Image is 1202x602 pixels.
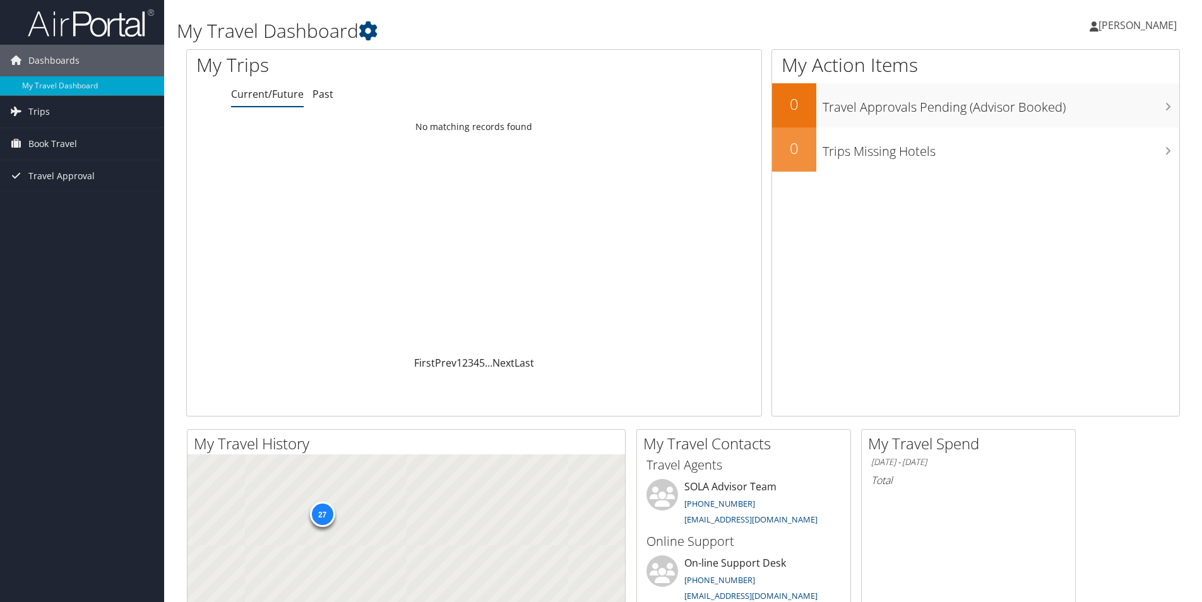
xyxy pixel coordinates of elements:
h3: Travel Agents [646,456,841,474]
h2: My Travel History [194,433,625,454]
a: 5 [479,356,485,370]
span: … [485,356,492,370]
h6: Total [871,473,1066,487]
a: [PHONE_NUMBER] [684,498,755,509]
a: [EMAIL_ADDRESS][DOMAIN_NAME] [684,514,818,525]
h2: My Travel Spend [868,433,1075,454]
h1: My Action Items [772,52,1179,78]
a: 2 [462,356,468,370]
li: SOLA Advisor Team [640,479,847,531]
h6: [DATE] - [DATE] [871,456,1066,468]
span: Book Travel [28,128,77,160]
a: [PHONE_NUMBER] [684,574,755,586]
h3: Travel Approvals Pending (Advisor Booked) [823,92,1179,116]
a: Next [492,356,515,370]
h2: My Travel Contacts [643,433,850,454]
div: 27 [309,502,335,527]
span: Travel Approval [28,160,95,192]
img: airportal-logo.png [28,8,154,38]
a: Last [515,356,534,370]
a: 4 [473,356,479,370]
a: First [414,356,435,370]
a: [EMAIL_ADDRESS][DOMAIN_NAME] [684,590,818,601]
a: 1 [456,356,462,370]
a: Current/Future [231,87,304,101]
a: Past [312,87,333,101]
a: [PERSON_NAME] [1090,6,1189,44]
h3: Online Support [646,533,841,550]
h3: Trips Missing Hotels [823,136,1179,160]
h1: My Trips [196,52,513,78]
a: 0Trips Missing Hotels [772,127,1179,172]
a: 0Travel Approvals Pending (Advisor Booked) [772,83,1179,127]
h2: 0 [772,138,816,159]
span: Dashboards [28,45,80,76]
span: Trips [28,96,50,127]
td: No matching records found [187,115,761,138]
span: [PERSON_NAME] [1098,18,1177,32]
h2: 0 [772,93,816,115]
a: Prev [435,356,456,370]
a: 3 [468,356,473,370]
h1: My Travel Dashboard [177,18,852,44]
